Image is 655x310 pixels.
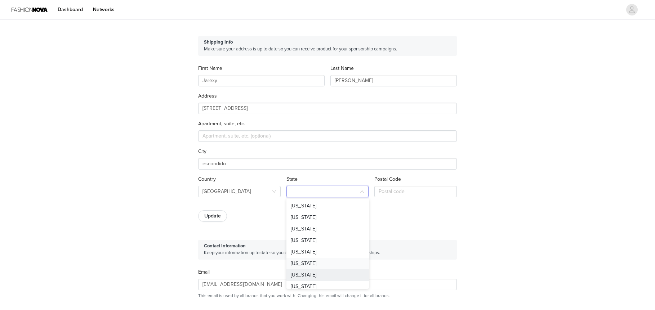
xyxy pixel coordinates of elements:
[198,291,457,299] div: This email is used by all brands that you work with. Changing this email will change it for all b...
[628,4,635,15] div: avatar
[198,36,457,56] div: Make sure your address is up to date so you can receive product for your sponsorship campaigns.
[286,212,369,223] li: [US_STATE]
[330,65,354,71] label: Last Name
[198,158,457,170] input: City
[198,176,216,182] label: Country
[204,243,246,249] strong: Contact Information
[198,148,206,154] label: City
[286,281,369,292] li: [US_STATE]
[198,93,217,99] label: Address
[286,235,369,246] li: [US_STATE]
[198,121,245,127] label: Apartment, suite, etc.
[272,189,276,194] i: icon: down
[202,186,251,197] div: United States
[286,176,298,182] label: State
[286,223,369,235] li: [US_STATE]
[198,65,222,71] label: First Name
[286,258,369,269] li: [US_STATE]
[198,269,210,275] label: Email
[89,1,119,18] a: Networks
[198,210,227,222] button: Update
[198,240,457,260] div: Keep your information up to date so you can receive emails regarding new sponsorships.
[374,186,457,197] input: Postal code
[286,246,369,258] li: [US_STATE]
[360,189,364,194] i: icon: down
[204,39,233,45] strong: Shipping Info
[374,176,401,182] label: Postal Code
[198,103,457,114] input: Address
[53,1,87,18] a: Dashboard
[198,130,457,142] input: Apartment, suite, etc. (optional)
[286,200,369,212] li: [US_STATE]
[286,269,369,281] li: [US_STATE]
[12,1,48,18] img: Fashion Nova Logo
